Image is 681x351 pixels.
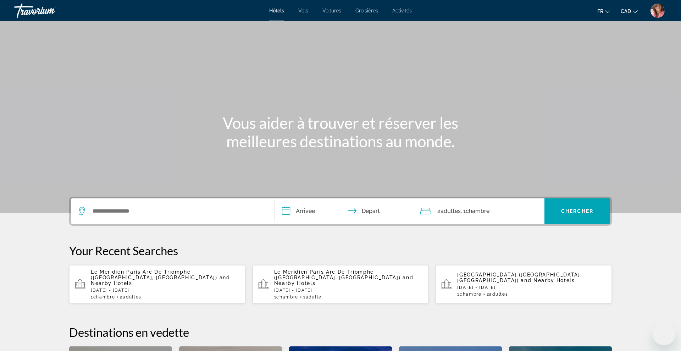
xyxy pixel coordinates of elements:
[544,198,610,224] button: Chercher
[71,198,610,224] div: Search widget
[91,275,230,286] span: and Nearby Hotels
[597,6,610,16] button: Change language
[650,4,665,18] img: Z
[91,288,240,293] p: [DATE] - [DATE]
[413,198,544,224] button: Travelers: 2 adults, 0 children
[91,269,217,280] span: Le Meridien Paris Arc De Triomphe ([GEOGRAPHIC_DATA], [GEOGRAPHIC_DATA])
[275,198,413,224] button: Check in and out dates
[461,206,489,216] span: , 1
[306,295,322,300] span: Adulte
[457,272,582,283] span: [GEOGRAPHIC_DATA] ([GEOGRAPHIC_DATA], [GEOGRAPHIC_DATA])
[14,1,85,20] a: Travorium
[123,295,142,300] span: Adultes
[120,295,141,300] span: 2
[597,9,603,14] span: fr
[91,295,115,300] span: 1
[276,295,298,300] span: Chambre
[653,323,675,345] iframe: Bouton de lancement de la fenêtre de messagerie
[487,292,508,297] span: 2
[392,8,412,13] a: Activités
[274,295,298,300] span: 1
[441,208,461,214] span: Adultes
[269,8,284,13] a: Hôtels
[253,265,429,304] button: Le Meridien Paris Arc De Triomphe ([GEOGRAPHIC_DATA], [GEOGRAPHIC_DATA]) and Nearby Hotels[DATE] ...
[457,285,606,290] p: [DATE] - [DATE]
[457,292,481,297] span: 1
[521,278,575,283] span: and Nearby Hotels
[621,9,631,14] span: CAD
[561,208,593,214] span: Chercher
[460,292,482,297] span: Chambre
[274,275,414,286] span: and Nearby Hotels
[93,295,115,300] span: Chambre
[648,3,667,18] button: User Menu
[207,114,474,150] h1: Vous aider à trouver et réserver les meilleures destinations au monde.
[355,8,378,13] a: Croisières
[274,288,423,293] p: [DATE] - [DATE]
[69,243,612,258] p: Your Recent Searches
[298,8,308,13] a: Vols
[303,295,322,300] span: 1
[69,265,245,304] button: Le Meridien Paris Arc De Triomphe ([GEOGRAPHIC_DATA], [GEOGRAPHIC_DATA]) and Nearby Hotels[DATE] ...
[436,265,612,304] button: [GEOGRAPHIC_DATA] ([GEOGRAPHIC_DATA], [GEOGRAPHIC_DATA]) and Nearby Hotels[DATE] - [DATE]1Chambre...
[437,206,461,216] span: 2
[466,208,489,214] span: Chambre
[274,269,401,280] span: Le Meridien Paris Arc De Triomphe ([GEOGRAPHIC_DATA], [GEOGRAPHIC_DATA])
[489,292,508,297] span: Adultes
[621,6,638,16] button: Change currency
[322,8,341,13] a: Voitures
[69,325,612,339] h2: Destinations en vedette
